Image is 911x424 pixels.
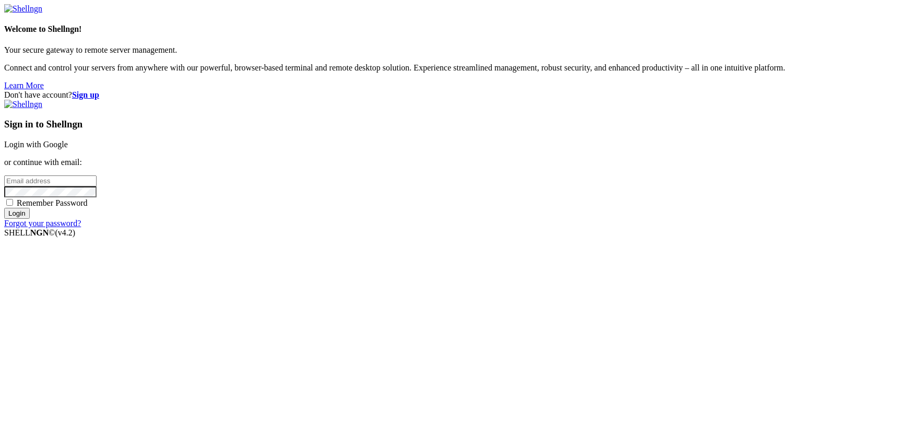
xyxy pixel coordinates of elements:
h3: Sign in to Shellngn [4,119,907,130]
a: Learn More [4,81,44,90]
span: 4.2.0 [55,228,76,237]
div: Don't have account? [4,90,907,100]
span: SHELL © [4,228,75,237]
a: Login with Google [4,140,68,149]
h4: Welcome to Shellngn! [4,25,907,34]
img: Shellngn [4,100,42,109]
a: Sign up [72,90,99,99]
p: or continue with email: [4,158,907,167]
a: Forgot your password? [4,219,81,228]
input: Remember Password [6,199,13,206]
p: Connect and control your servers from anywhere with our powerful, browser-based terminal and remo... [4,63,907,73]
span: Remember Password [17,198,88,207]
input: Email address [4,175,97,186]
input: Login [4,208,30,219]
p: Your secure gateway to remote server management. [4,45,907,55]
img: Shellngn [4,4,42,14]
b: NGN [30,228,49,237]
